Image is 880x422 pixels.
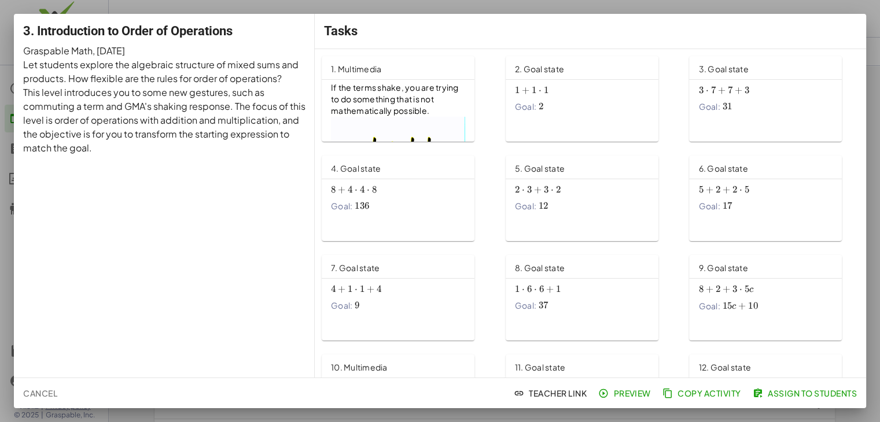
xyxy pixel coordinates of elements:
[723,101,732,112] span: 31
[515,64,564,74] span: 2. Goal state
[377,283,381,295] span: 4
[360,184,364,195] span: 4
[515,362,566,372] span: 11. Goal state
[322,156,492,241] a: 4. Goal stateGoal:
[705,283,713,295] span: +
[689,255,859,340] a: 9. Goal stateGoal:
[749,285,753,294] span: c
[698,64,748,74] span: 3. Goal state
[360,283,364,295] span: 1
[698,283,703,295] span: 8
[689,56,859,142] a: 3. Goal stateGoal:
[556,184,561,195] span: 2
[705,84,708,96] span: ⋅
[532,84,536,96] span: 1
[348,283,352,295] span: 1
[715,283,720,295] span: 2
[723,200,732,212] span: 17
[698,200,720,212] span: Goal:
[331,163,381,173] span: 4. Goal state
[698,163,748,173] span: 6. Goal state
[516,388,587,398] span: Teacher Link
[732,302,736,311] span: c
[338,184,345,195] span: +
[539,283,544,295] span: 6
[544,184,548,195] span: 3
[698,84,703,96] span: 3
[734,84,742,96] span: +
[515,101,536,112] span: Goal:
[723,300,732,312] span: 15
[727,84,732,96] span: 7
[23,24,233,38] span: 3. Introduction to Order of Operations
[739,184,742,195] span: ⋅
[722,283,730,295] span: +
[515,283,520,295] span: 1
[732,184,737,195] span: 2
[355,184,358,195] span: ⋅
[556,283,561,295] span: 1
[522,84,529,96] span: +
[546,283,554,295] span: +
[744,184,749,195] span: 5
[544,84,548,96] span: 1
[515,200,536,212] span: Goal:
[689,156,859,241] a: 6. Goal stateGoal:
[506,56,676,142] a: 2. Goal stateGoal:
[23,388,57,398] span: Cancel
[93,45,125,57] span: , [DATE]
[539,101,543,112] span: 2
[534,283,537,295] span: ⋅
[539,200,548,212] span: 12
[698,101,720,112] span: Goal:
[698,184,703,195] span: 5
[705,184,713,195] span: +
[315,14,866,49] div: Tasks
[539,299,548,311] span: 37
[698,262,748,273] span: 9. Goal state
[596,383,656,404] a: Preview
[322,56,492,142] a: 1. MultimediaIf the terms shake, you are trying to do something that is not mathematically possible.
[744,283,749,295] span: 5
[23,45,93,57] span: Graspable Math
[527,184,532,195] span: 3
[534,184,542,195] span: +
[322,255,492,340] a: 7. Goal stateGoal:
[331,200,352,212] span: Goal:
[515,163,565,173] span: 5. Goal state
[755,388,857,398] span: Assign to Students
[515,299,536,311] span: Goal:
[717,84,725,96] span: +
[665,388,741,398] span: Copy Activity
[539,84,542,96] span: ⋅
[515,184,520,195] span: 2
[732,283,737,295] span: 3
[19,383,62,404] button: Cancel
[722,184,730,195] span: +
[367,184,370,195] span: ⋅
[331,283,336,295] span: 4
[698,362,751,372] span: 12. Goal state
[601,388,651,398] span: Preview
[739,283,742,295] span: ⋅
[522,184,525,195] span: ⋅
[710,84,715,96] span: 7
[331,362,388,372] span: 10. Multimedia
[355,299,359,311] span: 9
[372,184,377,195] span: 8
[506,156,676,241] a: 5. Goal stateGoal:
[738,300,746,312] span: +
[660,383,746,404] button: Copy Activity
[23,58,305,86] p: Let students explore the algebraic structure of mixed sums and products. How flexible are the rul...
[348,184,352,195] span: 4
[331,82,460,116] span: If the terms shake, you are trying to do something that is not mathematically possible.
[355,283,358,295] span: ⋅
[331,262,380,273] span: 7. Goal state
[338,283,345,295] span: +
[506,255,676,340] a: 8. Goal stateGoal:
[331,299,352,311] span: Goal:
[511,383,591,404] button: Teacher Link
[331,117,465,185] img: b01e8d6490c7f3db87546a023c044c564b2e16d7cc16c207fdab305dff10ad85.gif
[367,283,374,295] span: +
[355,200,369,212] span: 136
